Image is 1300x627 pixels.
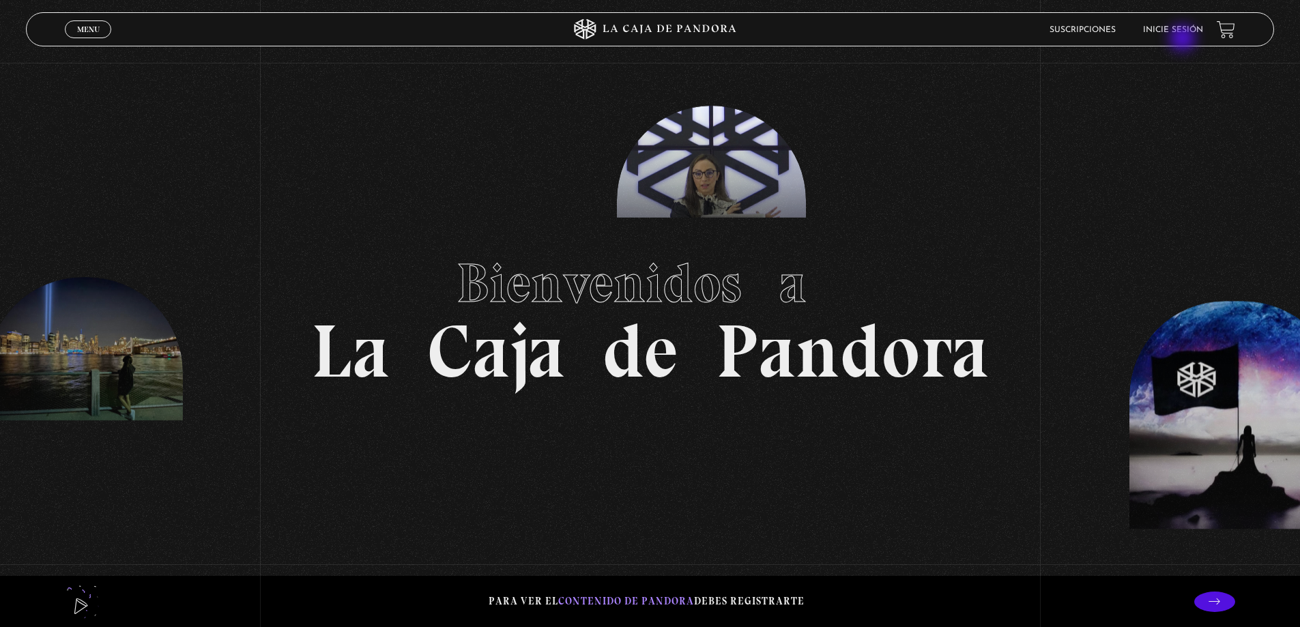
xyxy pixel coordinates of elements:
span: Cerrar [72,37,104,46]
a: Inicie sesión [1143,26,1203,34]
a: Suscripciones [1050,26,1116,34]
span: Menu [77,25,100,33]
h1: La Caja de Pandora [311,239,989,389]
a: View your shopping cart [1217,20,1235,39]
span: contenido de Pandora [558,595,694,607]
p: Para ver el debes registrarte [489,592,805,611]
span: Bienvenidos a [457,250,844,316]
